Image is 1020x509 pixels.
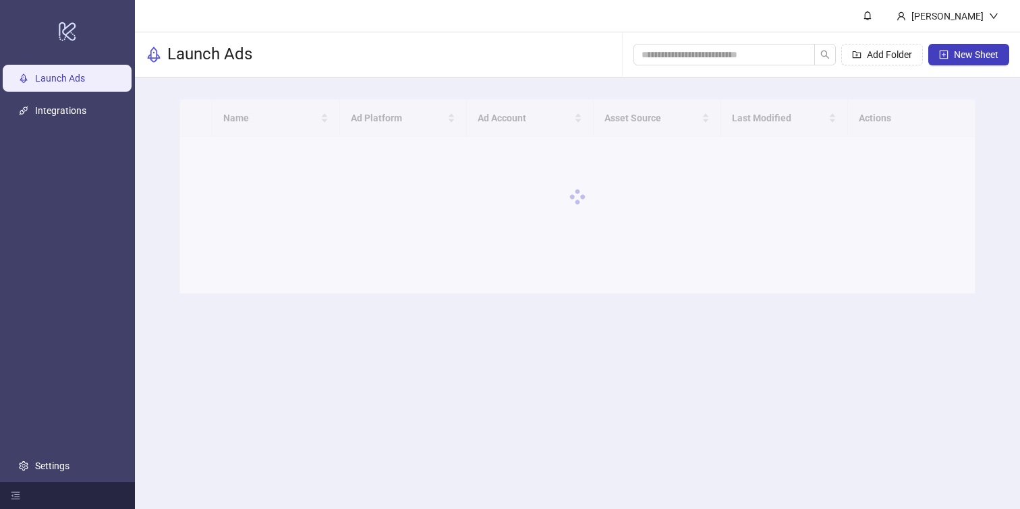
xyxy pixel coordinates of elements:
[989,11,998,21] span: down
[11,491,20,500] span: menu-fold
[906,9,989,24] div: [PERSON_NAME]
[928,44,1009,65] button: New Sheet
[954,49,998,60] span: New Sheet
[146,47,162,63] span: rocket
[820,50,830,59] span: search
[35,105,86,116] a: Integrations
[841,44,923,65] button: Add Folder
[35,73,85,84] a: Launch Ads
[852,50,861,59] span: folder-add
[939,50,948,59] span: plus-square
[863,11,872,20] span: bell
[867,49,912,60] span: Add Folder
[167,44,252,65] h3: Launch Ads
[35,460,69,471] a: Settings
[897,11,906,21] span: user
